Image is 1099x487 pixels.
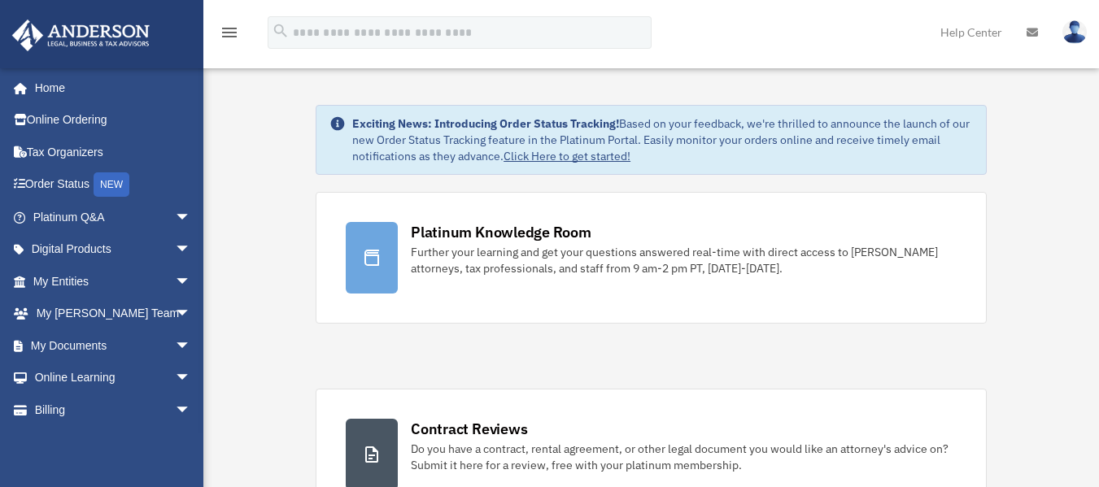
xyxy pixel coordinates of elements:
[11,72,207,104] a: Home
[11,265,216,298] a: My Entitiesarrow_drop_down
[7,20,155,51] img: Anderson Advisors Platinum Portal
[11,233,216,266] a: Digital Productsarrow_drop_down
[11,394,216,426] a: Billingarrow_drop_down
[11,201,216,233] a: Platinum Q&Aarrow_drop_down
[272,22,290,40] i: search
[175,362,207,395] span: arrow_drop_down
[220,23,239,42] i: menu
[411,222,591,242] div: Platinum Knowledge Room
[11,329,216,362] a: My Documentsarrow_drop_down
[11,104,216,137] a: Online Ordering
[175,298,207,331] span: arrow_drop_down
[175,233,207,267] span: arrow_drop_down
[411,419,527,439] div: Contract Reviews
[411,244,957,276] div: Further your learning and get your questions answered real-time with direct access to [PERSON_NAM...
[504,149,630,163] a: Click Here to get started!
[11,362,216,394] a: Online Learningarrow_drop_down
[11,426,216,459] a: Events Calendar
[11,298,216,330] a: My [PERSON_NAME] Teamarrow_drop_down
[352,116,619,131] strong: Exciting News: Introducing Order Status Tracking!
[175,394,207,427] span: arrow_drop_down
[175,201,207,234] span: arrow_drop_down
[11,136,216,168] a: Tax Organizers
[352,115,973,164] div: Based on your feedback, we're thrilled to announce the launch of our new Order Status Tracking fe...
[175,265,207,298] span: arrow_drop_down
[220,28,239,42] a: menu
[175,329,207,363] span: arrow_drop_down
[316,192,987,324] a: Platinum Knowledge Room Further your learning and get your questions answered real-time with dire...
[411,441,957,473] div: Do you have a contract, rental agreement, or other legal document you would like an attorney's ad...
[11,168,216,202] a: Order StatusNEW
[1062,20,1087,44] img: User Pic
[94,172,129,197] div: NEW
